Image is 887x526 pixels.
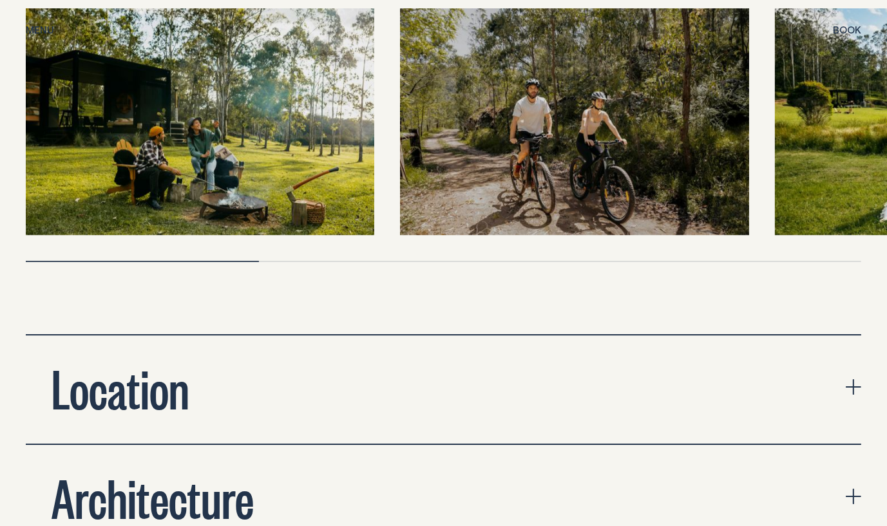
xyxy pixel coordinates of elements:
button: show menu [26,23,54,39]
h2: Architecture [52,471,254,522]
button: expand accordion [26,335,861,444]
span: Book [833,25,861,35]
span: Menu [26,25,54,35]
h2: Location [52,361,189,413]
button: show booking tray [833,23,861,39]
